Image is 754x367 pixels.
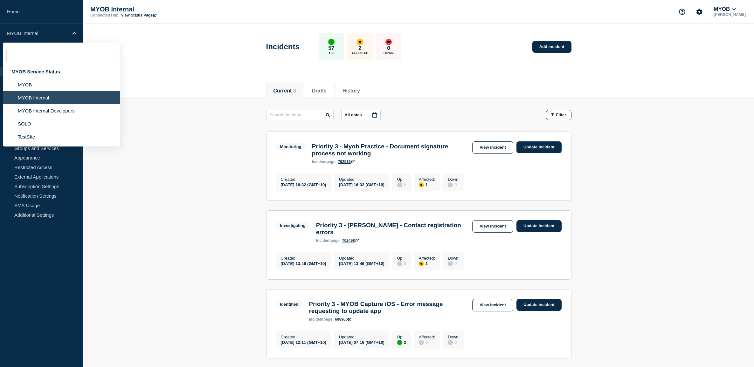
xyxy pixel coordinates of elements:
[397,339,406,345] div: 2
[121,13,156,17] a: View Status Page
[448,182,460,187] div: 0
[448,340,453,345] div: disabled
[281,182,326,187] div: [DATE] 16:32 (GMT+10)
[281,335,326,339] p: Created :
[675,5,689,18] button: Support
[546,110,571,120] button: Filter
[316,222,469,236] h3: Priority 3 - [PERSON_NAME] - Contact registration errors
[712,6,737,12] button: MYOB
[328,39,335,45] div: up
[309,301,469,315] h3: Priority 3 - MYOB Capture iOS - Error message requesting to update app
[276,301,303,308] span: Identified
[419,182,435,187] div: 1
[397,182,402,187] div: disabled
[276,143,306,150] span: Monitoring
[397,340,402,345] div: up
[472,299,513,311] a: View incident
[387,45,390,51] p: 0
[345,112,362,117] p: All dates
[693,5,706,18] button: Account settings
[532,41,571,53] a: Add incident
[516,220,562,232] a: Update incident
[339,335,384,339] p: Updated :
[90,13,119,17] p: Connected Hub
[312,143,469,157] h3: Priority 3 - Myob Practice - Document signature process not working
[448,339,460,345] div: 0
[339,177,384,182] p: Updated :
[309,317,323,322] span: incident
[419,256,435,261] p: Affected :
[3,65,120,78] div: MYOB Service Status
[90,6,218,13] p: MYOB Internal
[397,256,406,261] p: Up :
[339,256,384,261] p: Updated :
[312,160,335,164] p: page
[339,261,384,266] div: [DATE] 13:46 (GMT+10)
[328,45,334,51] p: 57
[397,182,406,187] div: 0
[316,238,340,243] p: page
[712,12,747,17] p: [PERSON_NAME]
[342,88,360,94] button: History
[357,39,363,45] div: affected
[3,91,120,104] li: MYOB Internal
[273,88,296,94] button: Current 3
[472,220,513,233] a: View incident
[266,110,334,120] input: Search incidents
[448,256,460,261] p: Down :
[419,177,435,182] p: Affected :
[448,177,460,182] p: Down :
[309,317,332,322] p: page
[448,261,453,266] div: disabled
[7,31,68,36] p: MYOB Internal
[339,339,384,345] div: [DATE] 07:16 (GMT+10)
[312,88,327,94] button: Drafts
[358,45,361,51] p: 2
[516,299,562,311] a: Update incident
[419,335,435,339] p: Affected :
[419,340,424,345] div: disabled
[266,42,300,51] h1: Incidents
[385,39,392,45] div: down
[397,335,406,339] p: Up :
[339,182,384,187] div: [DATE] 16:32 (GMT+10)
[281,256,326,261] p: Created :
[3,130,120,143] li: TestSIte
[293,88,296,93] span: 3
[3,104,120,117] li: MYOB Internal Developers
[341,110,381,120] button: All dates
[338,160,355,164] a: 702515
[329,51,334,55] p: Up
[335,317,351,322] a: 698900
[419,339,435,345] div: 0
[397,261,402,266] div: disabled
[448,182,453,187] div: disabled
[384,51,394,55] p: Down
[281,261,326,266] div: [DATE] 13:46 (GMT+10)
[351,51,368,55] p: Affected
[342,238,359,243] a: 702498
[516,141,562,153] a: Update incident
[556,112,566,117] span: Filter
[316,238,331,243] span: incident
[397,177,406,182] p: Up :
[397,261,406,266] div: 0
[281,177,326,182] p: Created :
[448,261,460,266] div: 0
[281,339,326,345] div: [DATE] 12:11 (GMT+10)
[448,335,460,339] p: Down :
[3,117,120,130] li: SOLO
[312,160,327,164] span: incident
[419,182,424,187] div: affected
[3,78,120,91] li: MYOB
[276,222,310,229] span: Investigating
[419,261,424,266] div: affected
[419,261,435,266] div: 1
[472,141,513,154] a: View incident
